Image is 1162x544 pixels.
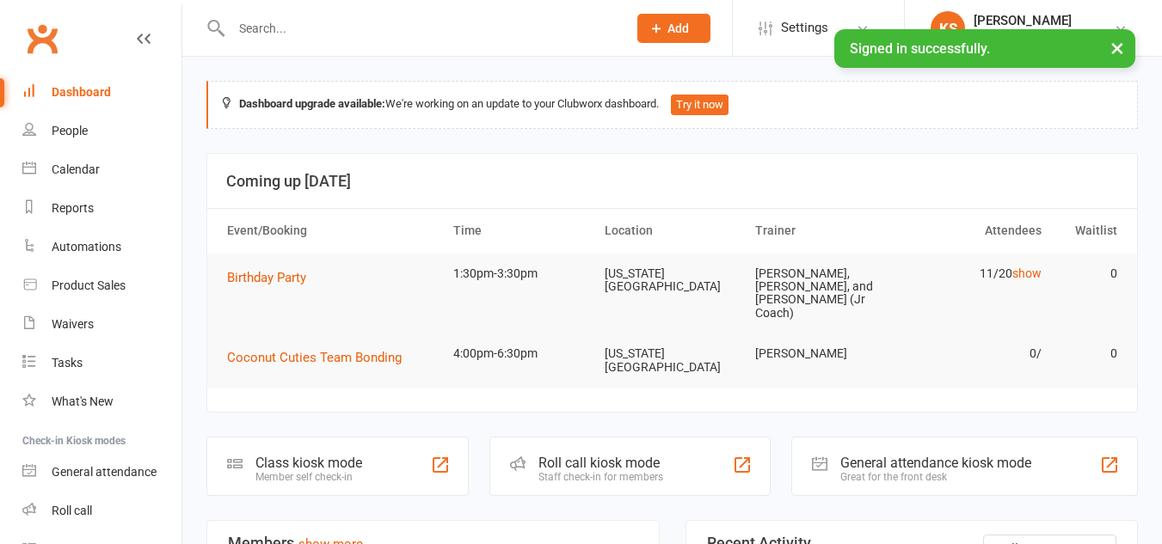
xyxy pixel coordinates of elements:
a: Calendar [22,150,181,189]
td: 0 [1049,254,1125,294]
div: Tasks [52,356,83,370]
td: 1:30pm-3:30pm [446,254,597,294]
div: We're working on an update to your Clubworx dashboard. [206,81,1138,129]
span: Settings [781,9,828,47]
div: Coastal All-Stars [974,28,1072,44]
div: What's New [52,394,114,408]
button: × [1102,29,1133,66]
div: Dashboard [52,85,111,99]
a: Tasks [22,344,181,382]
td: 11/20 [899,254,1050,294]
div: Class kiosk mode [255,455,362,471]
h3: Coming up [DATE] [226,173,1118,190]
span: Birthday Party [227,270,306,285]
th: Attendees [899,209,1050,253]
th: Waitlist [1049,209,1125,253]
strong: Dashboard upgrade available: [239,97,385,110]
div: General attendance kiosk mode [840,455,1031,471]
th: Location [597,209,748,253]
div: Roll call kiosk mode [538,455,663,471]
input: Search... [226,16,615,40]
div: Automations [52,240,121,254]
div: Waivers [52,317,94,331]
th: Trainer [747,209,899,253]
td: [PERSON_NAME], [PERSON_NAME], and [PERSON_NAME] (Jr Coach) [747,254,899,334]
button: Add [637,14,710,43]
td: 0 [1049,333,1125,374]
div: Reports [52,201,94,215]
a: Clubworx [21,17,64,60]
a: What's New [22,382,181,421]
th: Time [446,209,597,253]
div: People [52,124,88,138]
div: [PERSON_NAME] [974,13,1072,28]
div: Calendar [52,162,100,176]
button: Coconut Cuties Team Bonding [227,347,414,368]
a: Waivers [22,305,181,344]
div: Member self check-in [255,471,362,483]
button: Birthday Party [227,267,318,288]
div: Product Sales [52,278,126,292]
th: Event/Booking [219,209,446,253]
div: Great for the front desk [840,471,1031,483]
a: show [1012,266,1042,280]
td: [US_STATE][GEOGRAPHIC_DATA] [597,254,748,308]
a: Reports [22,189,181,228]
div: Staff check-in for members [538,471,663,483]
div: KS [931,11,965,46]
div: Roll call [52,504,92,517]
span: Add [667,21,689,35]
td: [PERSON_NAME] [747,333,899,374]
a: Product Sales [22,266,181,305]
a: People [22,112,181,150]
a: Roll call [22,492,181,530]
div: General attendance [52,465,157,479]
a: Automations [22,228,181,266]
td: 4:00pm-6:30pm [446,333,597,374]
button: Try it now [671,95,729,115]
a: General attendance kiosk mode [22,453,181,492]
span: Coconut Cuties Team Bonding [227,350,402,365]
td: [US_STATE][GEOGRAPHIC_DATA] [597,333,748,388]
a: Dashboard [22,73,181,112]
td: 0/ [899,333,1050,374]
span: Signed in successfully. [850,40,990,57]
